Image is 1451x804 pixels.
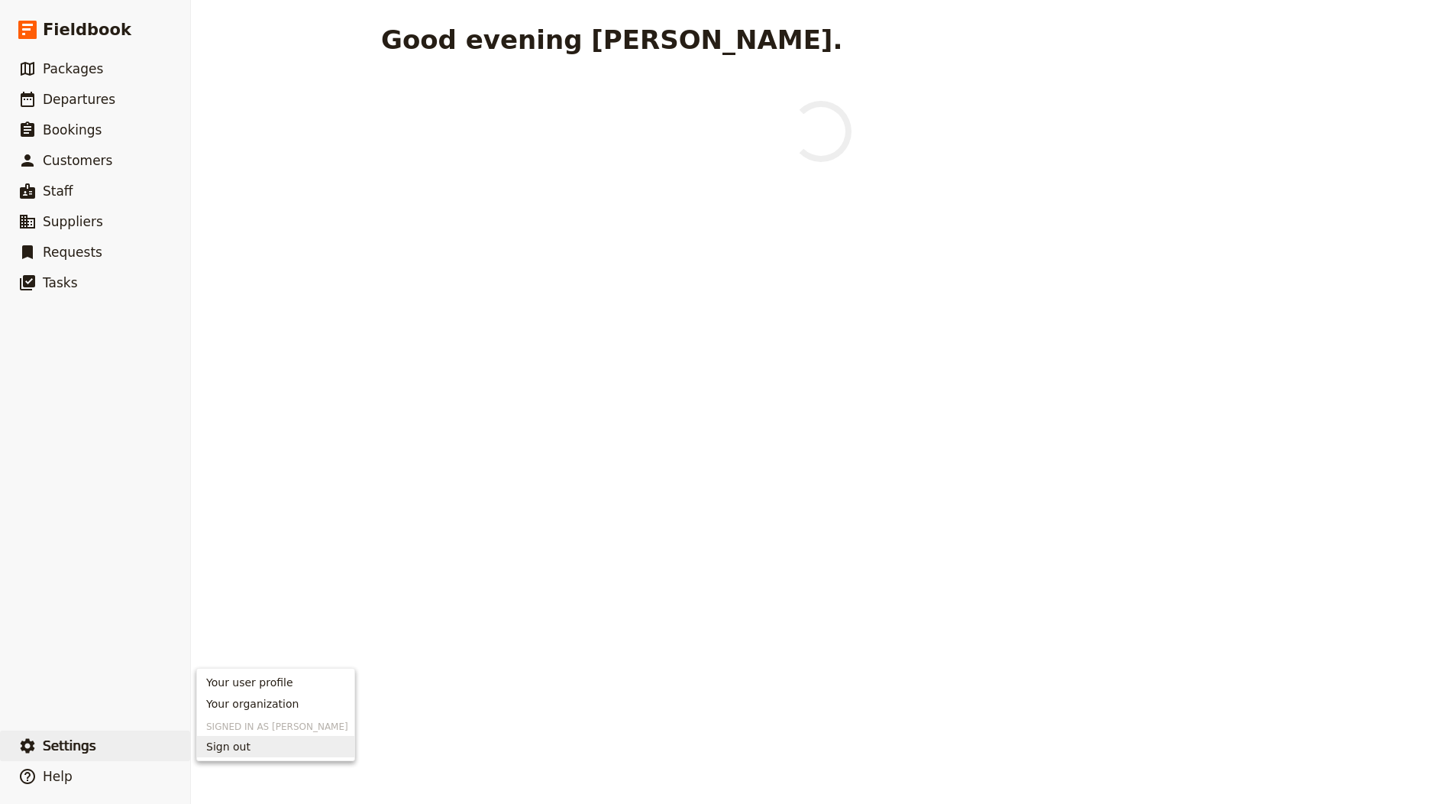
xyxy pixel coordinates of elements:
span: Fieldbook [43,18,131,41]
h3: Signed in as [PERSON_NAME] [197,715,354,733]
span: Packages [43,61,103,76]
span: Departures [43,92,115,107]
span: Tasks [43,275,78,290]
a: Your organization [197,693,354,715]
span: Your organization [206,696,299,712]
button: Sign out of jeff+amazing@fieldbooksoftware.com [197,736,354,757]
h1: Good evening [PERSON_NAME]. [381,24,842,55]
span: Bookings [43,122,102,138]
span: Suppliers [43,214,103,229]
span: Your user profile [206,675,293,690]
span: Help [43,769,73,784]
span: Staff [43,183,73,199]
span: Customers [43,153,112,168]
a: Your user profile [197,672,354,693]
span: Sign out [206,739,250,754]
span: Settings [43,738,96,754]
span: Requests [43,245,102,260]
